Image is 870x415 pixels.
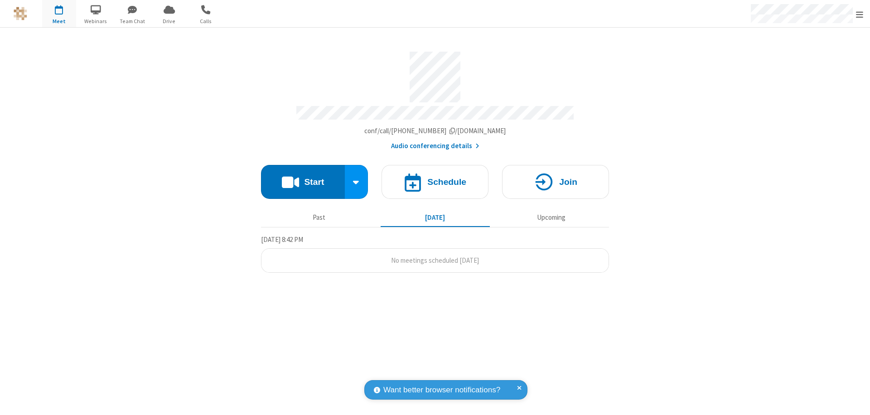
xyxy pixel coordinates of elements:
[382,165,488,199] button: Schedule
[261,235,303,244] span: [DATE] 8:42 PM
[427,178,466,186] h4: Schedule
[391,256,479,265] span: No meetings scheduled [DATE]
[364,126,506,135] span: Copy my meeting room link
[345,165,368,199] div: Start conference options
[42,17,76,25] span: Meet
[152,17,186,25] span: Drive
[304,178,324,186] h4: Start
[364,126,506,136] button: Copy my meeting room linkCopy my meeting room link
[383,384,500,396] span: Want better browser notifications?
[261,234,609,273] section: Today's Meetings
[381,209,490,226] button: [DATE]
[502,165,609,199] button: Join
[265,209,374,226] button: Past
[391,141,479,151] button: Audio conferencing details
[497,209,606,226] button: Upcoming
[79,17,113,25] span: Webinars
[14,7,27,20] img: QA Selenium DO NOT DELETE OR CHANGE
[116,17,150,25] span: Team Chat
[559,178,577,186] h4: Join
[261,45,609,151] section: Account details
[261,165,345,199] button: Start
[189,17,223,25] span: Calls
